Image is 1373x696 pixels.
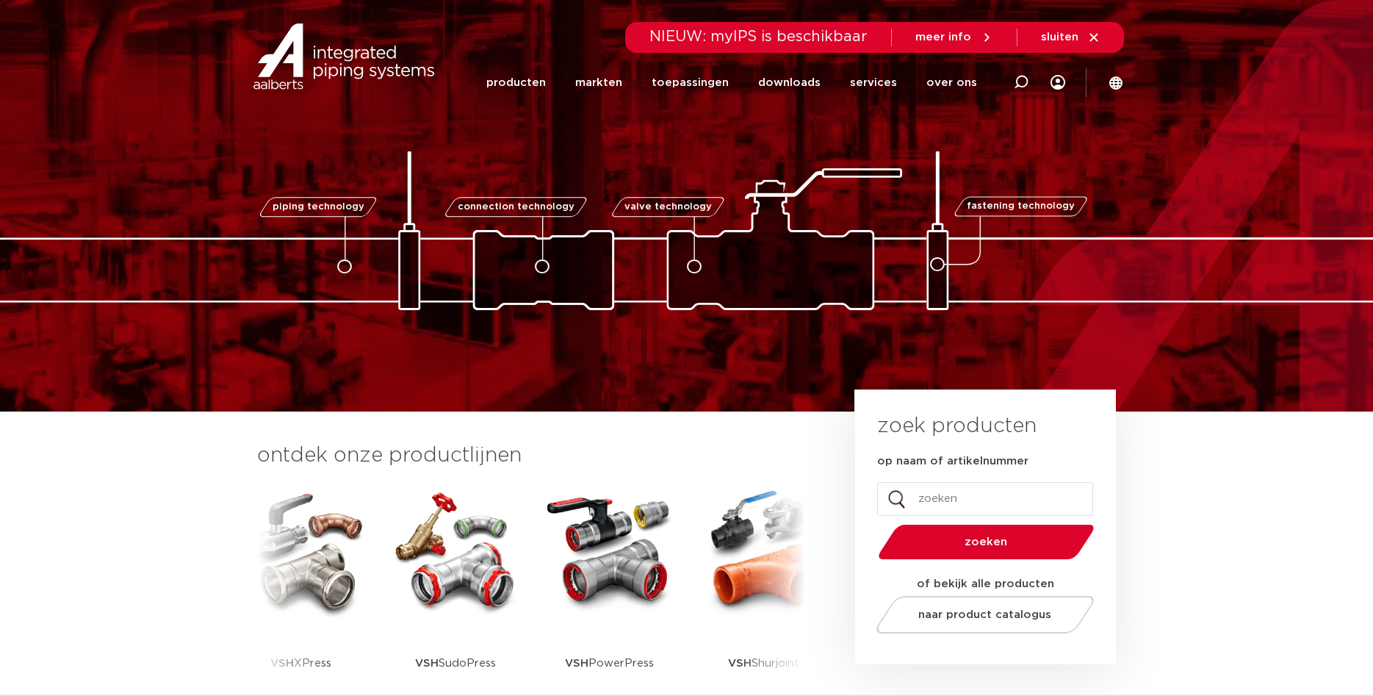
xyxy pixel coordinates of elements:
strong: VSH [565,658,588,669]
a: downloads [758,53,821,112]
a: producten [486,53,546,112]
span: piping technology [273,202,364,212]
span: valve technology [624,202,712,212]
a: meer info [915,31,993,44]
h3: zoek producten [877,412,1037,441]
span: connection technology [457,202,574,212]
strong: VSH [415,658,439,669]
a: over ons [926,53,977,112]
nav: Menu [486,53,977,112]
strong: VSH [728,658,752,669]
a: naar product catalogus [872,596,1098,634]
input: zoeken [877,482,1093,516]
span: meer info [915,32,971,43]
span: fastening technology [967,202,1075,212]
label: op naam of artikelnummer [877,454,1028,469]
span: sluiten [1041,32,1078,43]
a: services [850,53,897,112]
span: NIEUW: myIPS is beschikbaar [649,29,868,44]
div: my IPS [1051,53,1065,112]
a: sluiten [1041,31,1100,44]
a: toepassingen [652,53,729,112]
button: zoeken [872,523,1100,561]
strong: VSH [270,658,294,669]
strong: of bekijk alle producten [917,578,1054,589]
span: zoeken [916,537,1056,548]
h3: ontdek onze productlijnen [257,441,805,470]
span: naar product catalogus [918,609,1051,620]
a: markten [575,53,622,112]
